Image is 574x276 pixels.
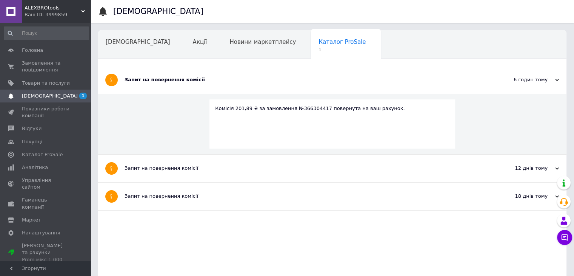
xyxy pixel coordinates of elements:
[22,60,70,73] span: Замовлення та повідомлення
[22,47,43,54] span: Головна
[79,93,87,99] span: 1
[22,105,70,119] span: Показники роботи компанії
[22,80,70,87] span: Товари та послуги
[125,76,483,83] div: Запит на повернення комісії
[319,47,366,53] span: 1
[22,242,70,263] span: [PERSON_NAME] та рахунки
[113,7,203,16] h1: [DEMOGRAPHIC_DATA]
[106,39,170,45] span: [DEMOGRAPHIC_DATA]
[229,39,296,45] span: Новини маркетплейсу
[193,39,207,45] span: Акції
[483,76,559,83] div: 6 годин тому
[483,165,559,172] div: 12 днів тому
[22,125,42,132] span: Відгуки
[25,11,91,18] div: Ваш ID: 3999859
[319,39,366,45] span: Каталог ProSale
[215,105,449,112] div: Комісія 201,89 ₴ за замовлення №366304417 повернута на ваш рахунок.
[22,197,70,210] span: Гаманець компанії
[22,138,42,145] span: Покупці
[22,151,63,158] span: Каталог ProSale
[125,193,483,200] div: Запит на повернення комісії
[22,256,70,263] div: Prom мікс 1 000
[4,26,89,40] input: Пошук
[22,177,70,191] span: Управління сайтом
[483,193,559,200] div: 18 днів тому
[22,229,60,236] span: Налаштування
[25,5,81,11] span: ALEXBROtools
[22,93,78,99] span: [DEMOGRAPHIC_DATA]
[22,217,41,223] span: Маркет
[557,230,572,245] button: Чат з покупцем
[125,165,483,172] div: Запит на повернення комісії
[22,164,48,171] span: Аналітика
